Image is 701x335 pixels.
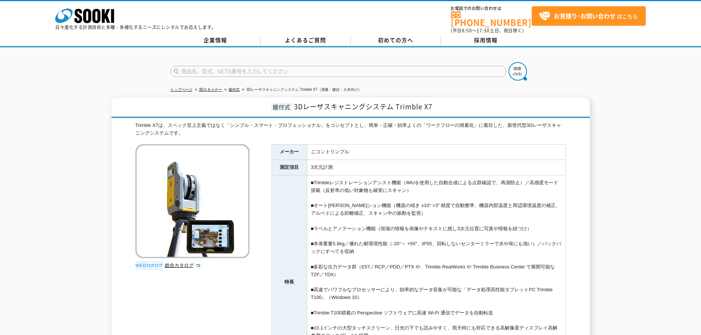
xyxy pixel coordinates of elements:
span: 3Dレーザスキャニングシステム Trimble X7 [294,101,432,111]
td: ニコントリンブル [307,145,566,160]
a: トップページ [170,88,192,92]
th: メーカー [272,145,307,160]
a: 企業情報 [170,35,261,46]
a: 3Dスキャナー [199,88,222,92]
span: お電話でのお問い合わせは [451,6,532,11]
span: 17:30 [477,27,490,34]
td: 3次元計測 [307,160,566,175]
div: Trimble X7は、スペック至上主義ではなく「シンプル・スマート・プロフェッショナル」をコンセプトとし、簡単・正確・効率よくの「ワークフローの簡素化」に着目した、新世代型3Dレーザスキャニン... [135,122,566,137]
span: (平日 ～ 土日、祝日除く) [451,27,524,34]
a: [PHONE_NUMBER] [451,11,532,26]
a: 総合カタログ [165,263,201,268]
th: 測定項目 [272,160,307,175]
span: はこちら [539,11,638,22]
a: 初めての方へ [351,35,441,46]
img: webカタログ [135,262,163,269]
input: 商品名、型式、NETIS番号を入力してください [170,66,506,77]
p: 日々進化する計測技術と多種・多様化するニーズにレンタルでお応えします。 [55,25,216,29]
img: btn_search.png [509,62,527,81]
a: お見積り･お問い合わせはこちら [532,6,646,26]
a: 据付式 [229,88,240,92]
span: 初めての方へ [378,36,413,44]
strong: お見積り･お問い合わせ [554,11,616,20]
img: 3Dレーザスキャニングシステム Trimble X7（測量・建設・土木向け） [135,144,249,258]
a: よくあるご質問 [261,35,351,46]
li: 3Dレーザスキャニングシステム Trimble X7（測量・建設・土木向け） [241,86,362,94]
span: 8:50 [462,27,472,34]
span: 据付式 [271,103,292,111]
a: 採用情報 [441,35,531,46]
